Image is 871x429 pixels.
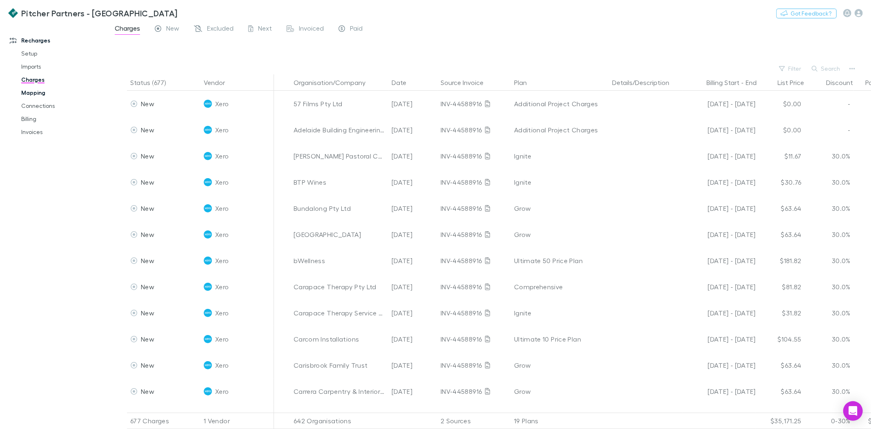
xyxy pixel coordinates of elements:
div: 30.0% [805,248,854,274]
button: Details/Description [612,74,679,91]
div: Ultimate 10 Price Plan [514,326,606,352]
span: New [141,152,154,160]
div: 30.0% [805,169,854,195]
button: End [746,74,757,91]
button: Source Invoice [441,74,493,91]
div: 57 Films Pty Ltd [294,91,385,117]
div: Open Intercom Messenger [843,401,863,421]
div: [DATE] [388,169,437,195]
div: $31.82 [756,300,805,326]
span: Next [258,24,272,35]
div: Adelaide Building Engineering Group Pty Ltd [294,117,385,143]
img: Xero's Logo [204,387,212,395]
div: 30.0% [805,352,854,378]
img: Xero's Logo [204,100,212,108]
div: Bundalong Pty Ltd [294,195,385,221]
div: Grow [514,378,606,404]
div: Carrera Carpentry & Interiors Pty Ltd [294,378,385,404]
div: [DATE] [388,274,437,300]
div: $63.64 [756,195,805,221]
div: 1 Vendor [200,413,274,429]
div: [DATE] - [DATE] [686,117,756,143]
div: INV-44588916 [441,143,508,169]
div: INV-44588916 [441,195,508,221]
img: Xero's Logo [204,309,212,317]
div: $63.64 [756,378,805,404]
button: Got Feedback? [776,9,837,18]
div: [DATE] [388,326,437,352]
button: List Price [777,74,814,91]
div: $181.82 [756,248,805,274]
button: Date [392,74,416,91]
span: New [141,230,154,238]
div: Additional Project Charges [514,91,606,117]
div: INV-44588916 [441,117,508,143]
div: Ignite [514,169,606,195]
span: Invoiced [299,24,324,35]
img: Xero's Logo [204,361,212,369]
span: New [141,100,154,107]
div: [DATE] - [DATE] [686,352,756,378]
div: - [805,91,854,117]
span: Xero [215,300,229,326]
div: INV-44588916 [441,248,508,274]
a: Charges [13,73,113,86]
span: Xero [215,274,229,300]
span: Xero [215,221,229,248]
div: [DATE] [388,300,437,326]
div: Carisbrook Family Trust [294,352,385,378]
div: $30.76 [756,169,805,195]
img: Xero's Logo [204,204,212,212]
div: $81.82 [756,274,805,300]
div: Grow [514,221,606,248]
div: Comprehensive [514,274,606,300]
div: $35,171.25 [756,413,805,429]
a: Pitcher Partners - [GEOGRAPHIC_DATA] [3,3,183,23]
button: Filter [775,64,806,74]
div: [DATE] - [DATE] [686,91,756,117]
div: [GEOGRAPHIC_DATA] [294,221,385,248]
div: INV-44588916 [441,274,508,300]
div: [DATE] - [DATE] [686,300,756,326]
div: $11.67 [756,143,805,169]
span: Xero [215,248,229,274]
div: 30.0% [805,326,854,352]
div: [DATE] - [DATE] [686,248,756,274]
div: 30.0% [805,300,854,326]
span: New [141,178,154,186]
div: [DATE] - [DATE] [686,169,756,195]
a: Mapping [13,86,113,99]
div: INV-44588916 [441,378,508,404]
div: 2 Sources [437,413,511,429]
div: [DATE] [388,195,437,221]
div: - [805,117,854,143]
div: INV-44588916 [441,300,508,326]
span: Xero [215,378,229,404]
span: New [166,24,179,35]
span: Xero [215,352,229,378]
span: Xero [215,91,229,117]
div: Additional Project Charges [514,117,606,143]
img: Xero's Logo [204,178,212,186]
div: 30.0% [805,221,854,248]
img: Pitcher Partners - Adelaide's Logo [8,8,18,18]
div: [DATE] - [DATE] [686,378,756,404]
div: 642 Organisations [290,413,388,429]
div: $63.64 [756,221,805,248]
div: 19 Plans [511,413,609,429]
div: BTP Wines [294,169,385,195]
span: New [141,257,154,264]
span: Xero [215,169,229,195]
span: Paid [350,24,363,35]
span: Xero [215,143,229,169]
div: [DATE] - [DATE] [686,326,756,352]
div: [PERSON_NAME] Pastoral Co Pty Ltd [294,143,385,169]
img: Xero's Logo [204,283,212,291]
span: New [141,126,154,134]
div: INV-44588916 [441,352,508,378]
div: 677 Charges [127,413,200,429]
div: Grow [514,352,606,378]
div: 30.0% [805,143,854,169]
div: $104.55 [756,326,805,352]
div: [DATE] - [DATE] [686,274,756,300]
